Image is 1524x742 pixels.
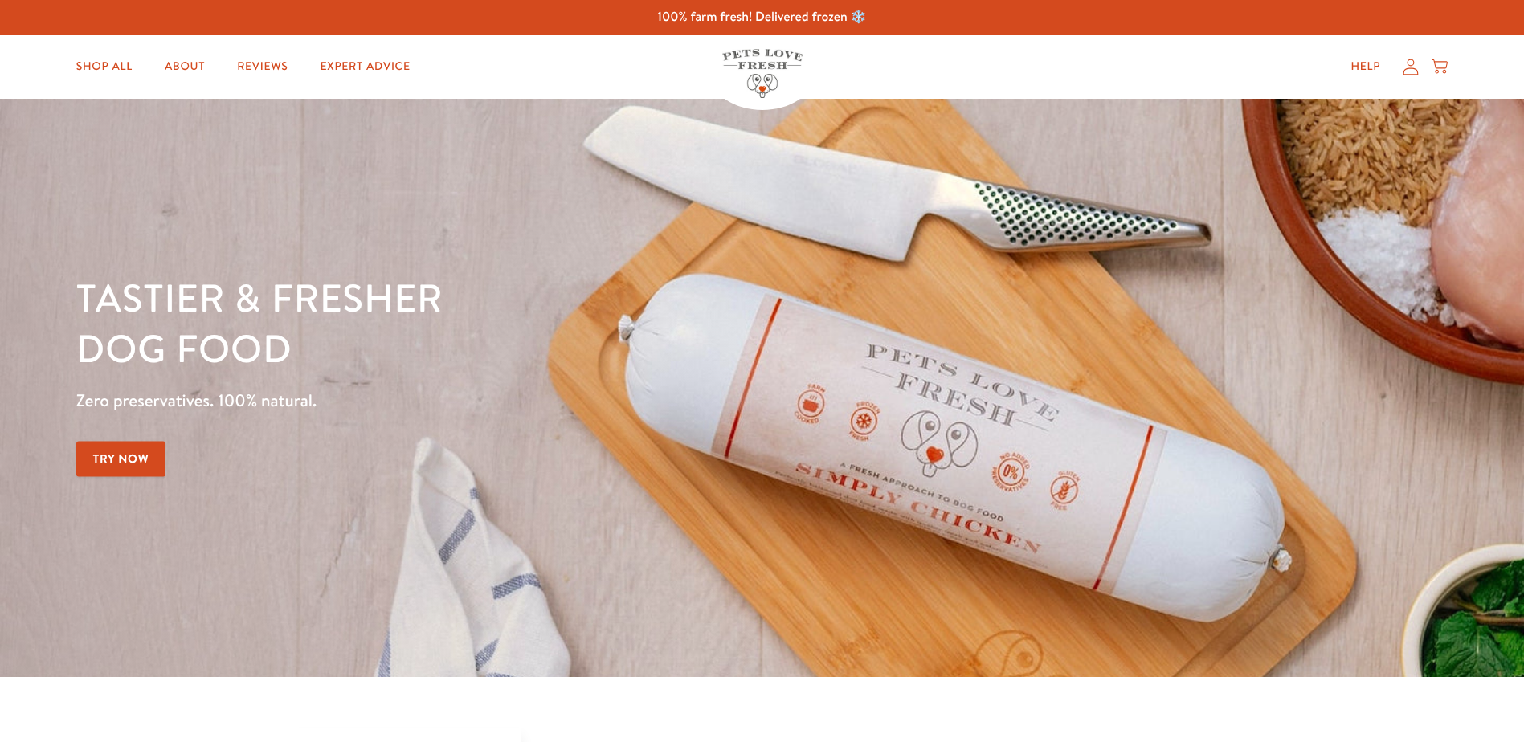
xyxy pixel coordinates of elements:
[308,51,423,83] a: Expert Advice
[152,51,218,83] a: About
[224,51,300,83] a: Reviews
[63,51,145,83] a: Shop All
[722,49,803,98] img: Pets Love Fresh
[76,274,991,374] h1: Tastier & fresher dog food
[1338,51,1393,83] a: Help
[76,386,991,415] p: Zero preservatives. 100% natural.
[76,441,166,477] a: Try Now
